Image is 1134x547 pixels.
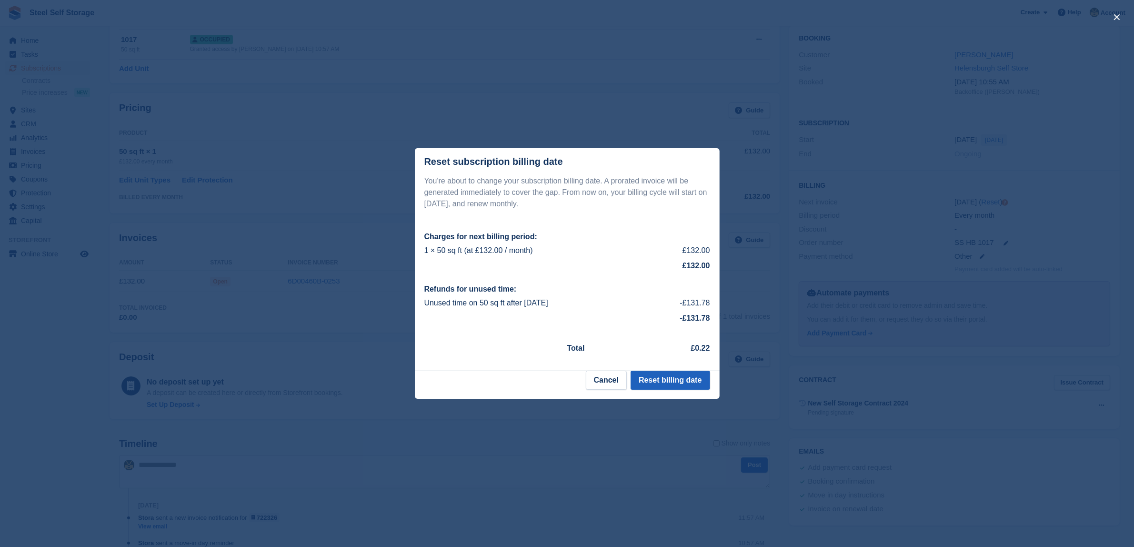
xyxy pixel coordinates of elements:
[631,371,710,390] button: Reset billing date
[680,314,710,322] strong: -£131.78
[1109,10,1124,25] button: close
[424,295,654,311] td: Unused time on 50 sq ft after [DATE]
[652,243,710,258] td: £132.00
[586,371,627,390] button: Cancel
[654,295,710,311] td: -£131.78
[424,285,710,294] h2: Refunds for unused time:
[567,344,585,352] strong: Total
[424,175,710,210] p: You're about to change your subscription billing date. A prorated invoice will be generated immed...
[424,243,652,258] td: 1 × 50 sq ft (at £132.00 / month)
[682,262,710,270] strong: £132.00
[424,156,563,167] div: Reset subscription billing date
[691,344,710,352] strong: £0.22
[424,233,710,241] h2: Charges for next billing period:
